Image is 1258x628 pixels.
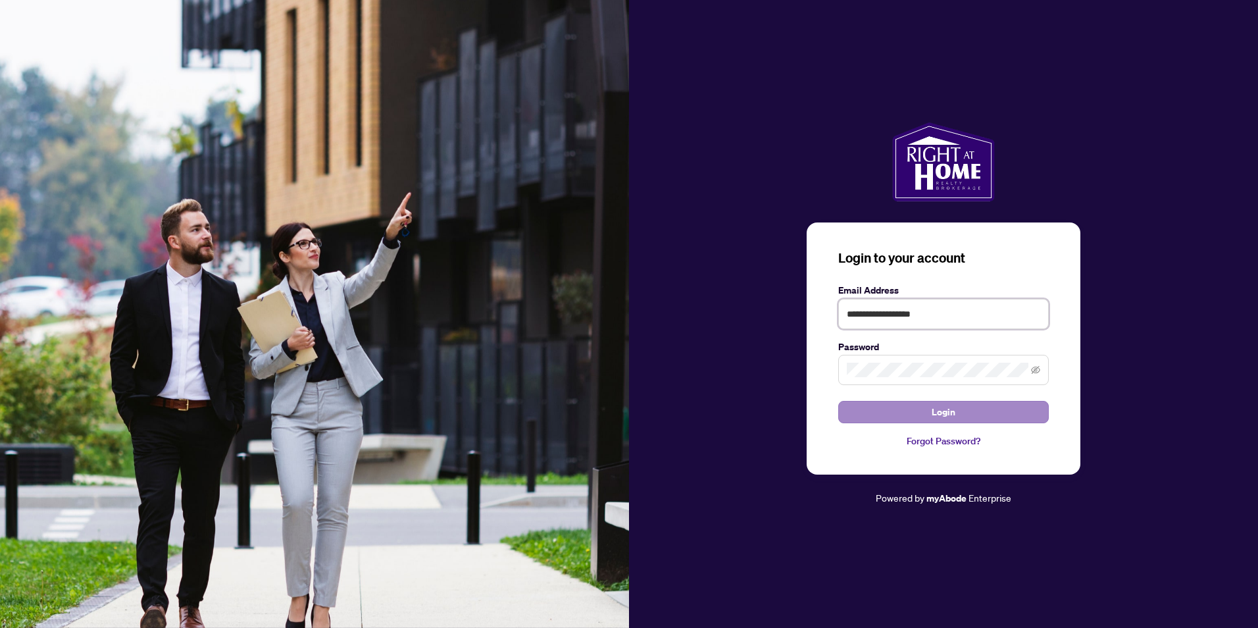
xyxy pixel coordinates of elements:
[838,340,1049,354] label: Password
[838,249,1049,267] h3: Login to your account
[838,401,1049,423] button: Login
[926,491,967,506] a: myAbode
[838,283,1049,298] label: Email Address
[1031,365,1040,375] span: eye-invisible
[969,492,1011,504] span: Enterprise
[876,492,924,504] span: Powered by
[932,402,955,423] span: Login
[838,434,1049,448] a: Forgot Password?
[892,122,994,201] img: ma-logo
